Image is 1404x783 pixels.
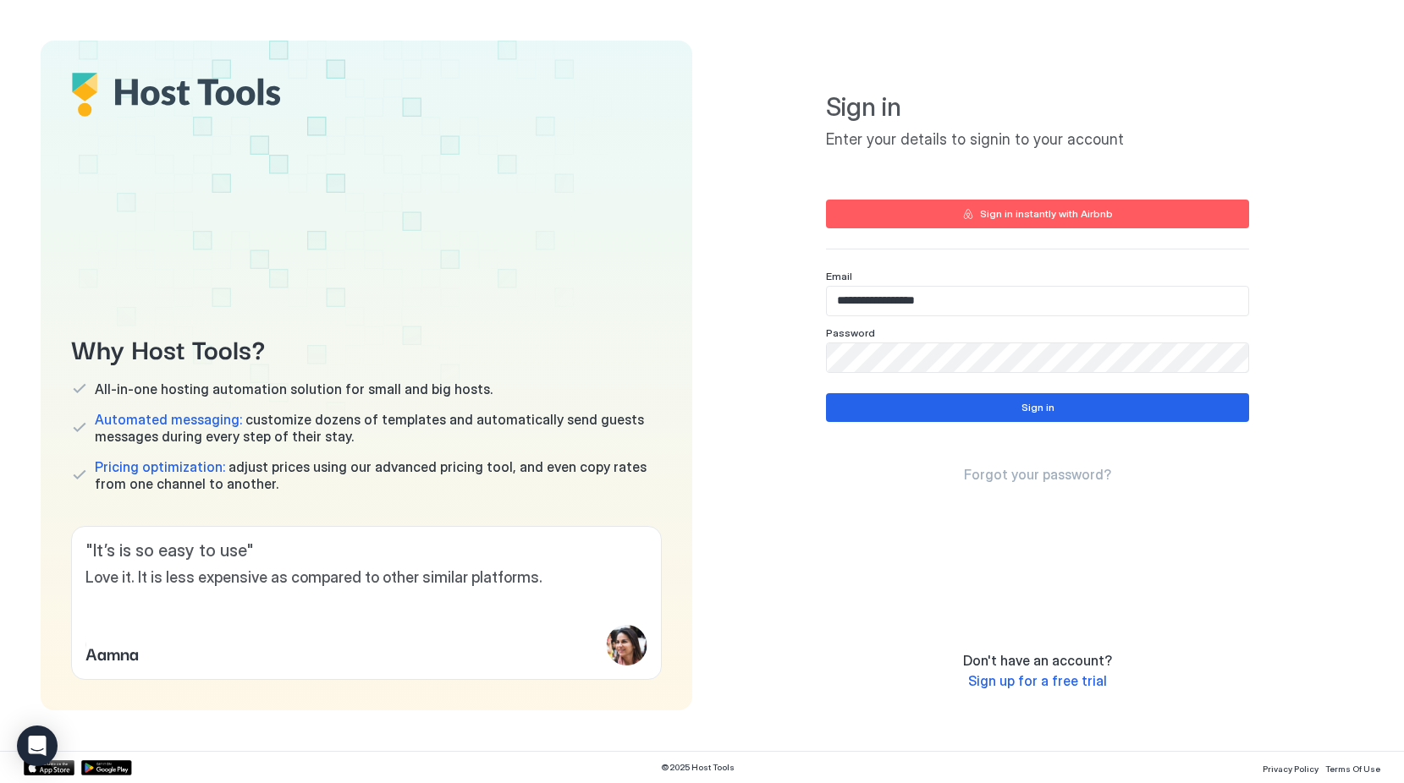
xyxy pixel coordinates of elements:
span: " It’s is so easy to use " [85,540,647,561]
span: Enter your details to signin to your account [826,130,1249,150]
span: Love it. It is less expensive as compared to other similar platforms. [85,568,647,588]
a: Sign up for a free trial [968,672,1107,690]
div: Sign in [1021,400,1054,415]
span: Don't have an account? [963,652,1112,669]
a: Privacy Policy [1263,758,1319,776]
a: Terms Of Use [1325,758,1380,776]
div: Sign in instantly with Airbnb [980,206,1113,222]
div: Open Intercom Messenger [17,726,58,766]
button: Sign in [826,393,1249,422]
input: Input Field [827,343,1248,372]
span: Why Host Tools? [71,329,662,367]
span: Terms Of Use [1325,764,1380,774]
input: Input Field [827,287,1248,315]
span: Privacy Policy [1263,764,1319,774]
a: App Store [24,760,74,775]
span: Automated messaging: [95,411,242,428]
a: Google Play Store [81,760,132,775]
span: Password [826,326,875,339]
span: Pricing optimization: [95,458,225,475]
span: All-in-one hosting automation solution for small and big hosts. [95,381,493,397]
a: Forgot your password? [964,466,1111,484]
span: customize dozens of templates and automatically send guests messages during every step of their s... [95,411,662,445]
span: adjust prices using our advanced pricing tool, and even copy rates from one channel to another. [95,458,662,492]
span: Sign in [826,91,1249,123]
span: Aamna [85,640,139,665]
div: profile [607,625,647,665]
span: Email [826,270,852,282]
button: Sign in instantly with Airbnb [826,200,1249,228]
span: © 2025 Host Tools [661,762,735,773]
span: Forgot your password? [964,466,1111,483]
